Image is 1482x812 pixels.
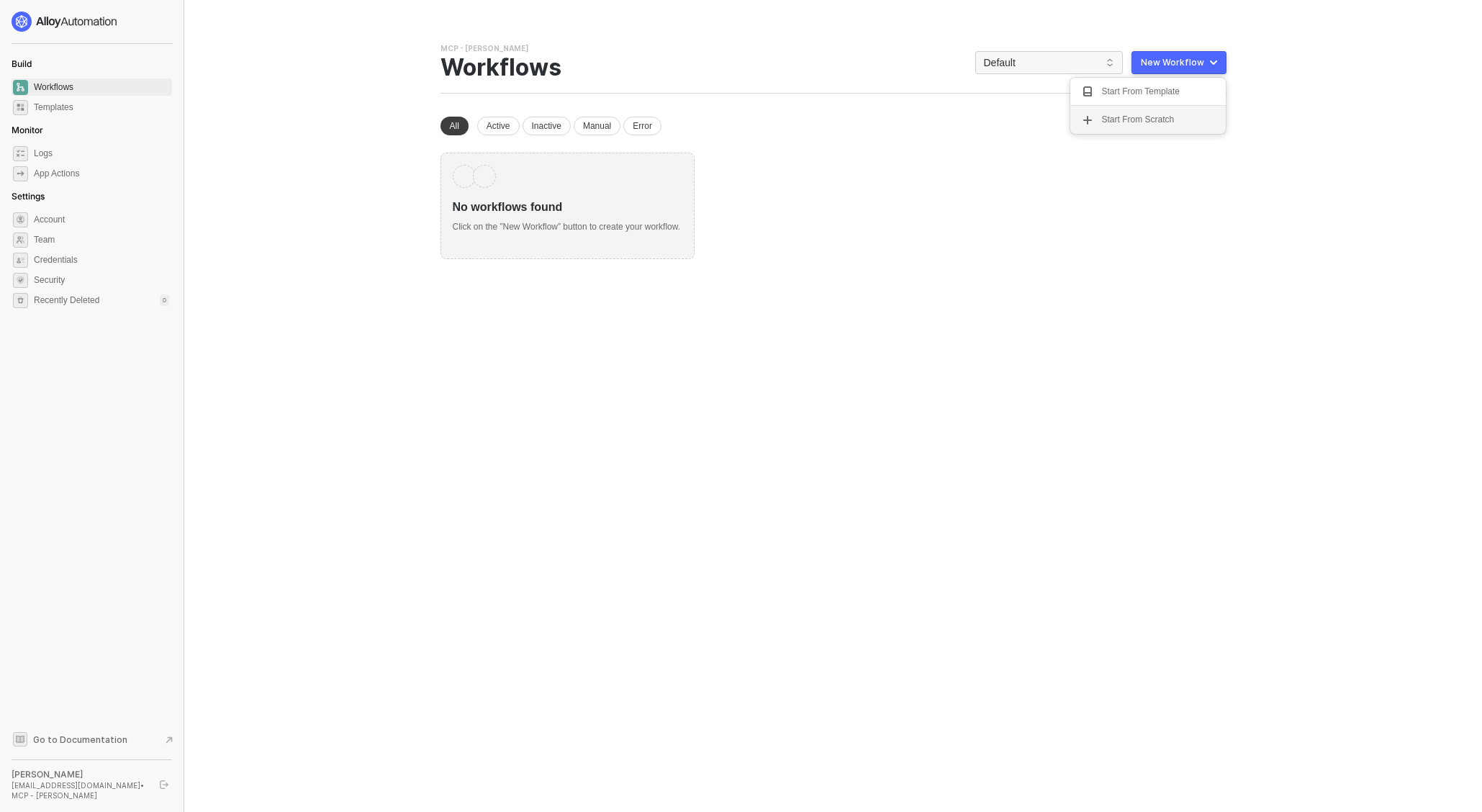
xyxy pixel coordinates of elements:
span: Default [984,52,1114,73]
div: App Actions [34,168,79,180]
div: Inactive [523,117,571,135]
span: Settings [12,191,45,202]
div: No workflows found [453,188,682,215]
span: icon-logs [13,146,28,161]
div: 0 [160,294,169,306]
span: security [13,273,28,288]
img: logo [12,12,118,32]
div: Error [623,117,661,135]
button: New Workflow [1131,51,1226,74]
span: dashboard [13,80,28,95]
span: Go to Documentation [33,734,127,746]
span: Security [34,271,169,289]
span: settings [13,293,28,308]
span: Monitor [12,125,43,135]
span: Build [12,58,32,69]
span: logout [160,780,168,789]
span: icon-app-actions [13,166,28,181]
span: document-arrow [162,733,176,747]
div: Start From Scratch [1102,113,1175,127]
div: All [440,117,469,135]
span: Account [34,211,169,228]
span: team [13,233,28,248]
div: Click on the ”New Workflow” button to create your workflow. [453,215,682,233]
span: Workflows [34,78,169,96]
div: Workflows [440,54,600,81]
div: Active [477,117,520,135]
span: Recently Deleted [34,294,99,307]
div: [EMAIL_ADDRESS][DOMAIN_NAME] • MCP - [PERSON_NAME] [12,780,147,800]
span: Templates [34,99,169,116]
span: documentation [13,732,27,746]
div: MCP - [PERSON_NAME] [440,43,529,54]
a: logo [12,12,172,32]
span: marketplace [13,100,28,115]
a: Knowledge Base [12,731,173,748]
div: Start From Template [1102,85,1180,99]
span: credentials [13,253,28,268]
span: settings [13,212,28,227]
span: Team [34,231,169,248]
div: New Workflow [1141,57,1204,68]
div: [PERSON_NAME] [12,769,147,780]
span: Credentials [34,251,169,269]
span: Logs [34,145,169,162]
div: Manual [574,117,620,135]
